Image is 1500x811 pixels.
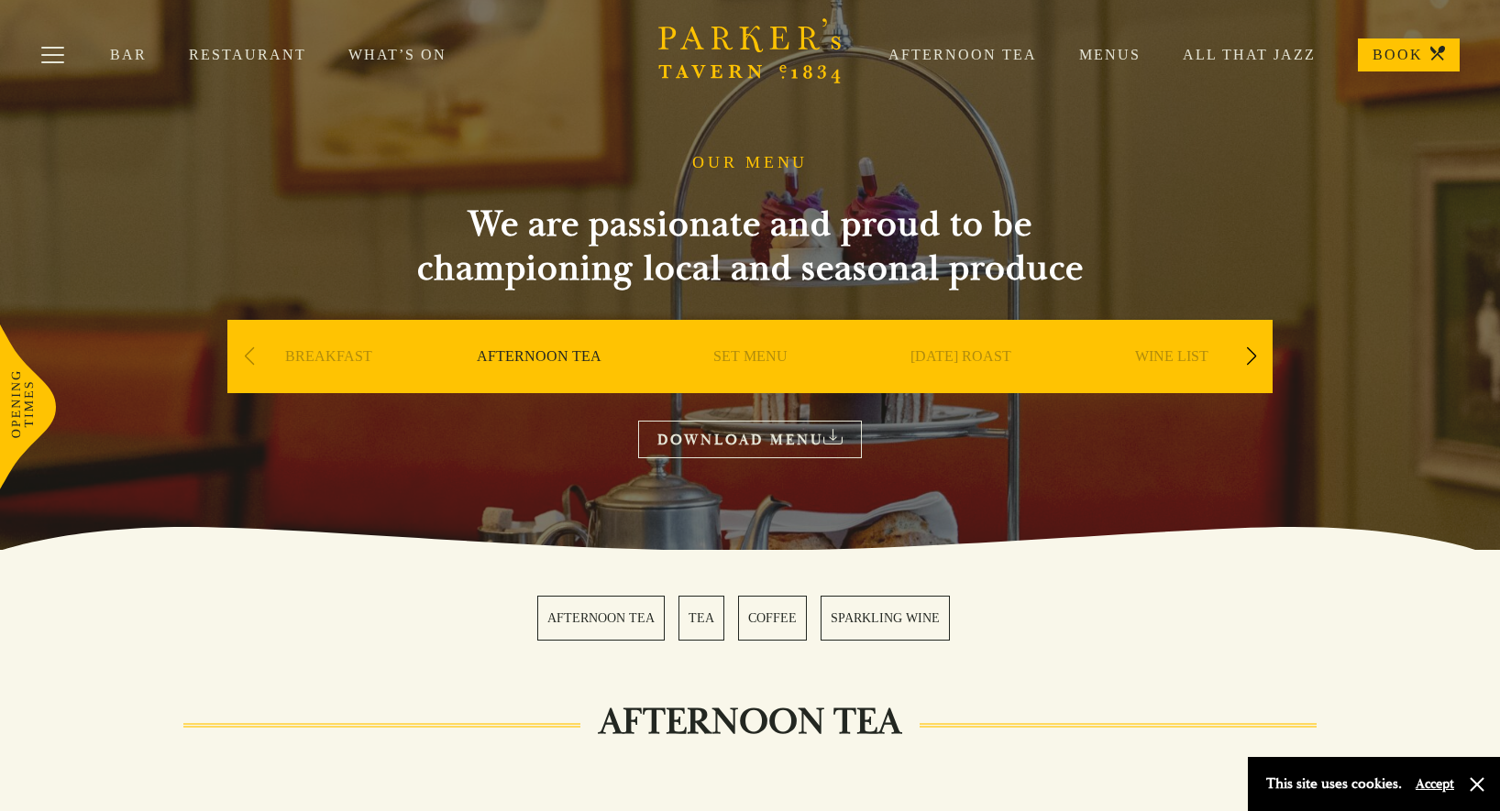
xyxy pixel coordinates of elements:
a: WINE LIST [1135,347,1208,421]
button: Accept [1416,775,1454,793]
div: 1 / 9 [227,320,429,448]
div: Previous slide [237,336,261,377]
a: AFTERNOON TEA [477,347,601,421]
a: 1 / 4 [537,596,665,641]
div: 3 / 9 [649,320,851,448]
div: 5 / 9 [1071,320,1273,448]
a: [DATE] ROAST [910,347,1011,421]
a: DOWNLOAD MENU [638,421,862,458]
h2: AFTERNOON TEA [580,700,920,744]
a: BREAKFAST [285,347,372,421]
button: Close and accept [1468,775,1486,794]
h1: OUR MENU [692,153,808,173]
div: 4 / 9 [860,320,1062,448]
div: Next slide [1239,336,1263,377]
h2: We are passionate and proud to be championing local and seasonal produce [383,203,1117,290]
a: 2 / 4 [678,596,724,641]
div: 2 / 9 [438,320,640,448]
a: 3 / 4 [738,596,807,641]
a: 4 / 4 [821,596,950,641]
a: SET MENU [713,347,788,421]
p: This site uses cookies. [1266,771,1402,797]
